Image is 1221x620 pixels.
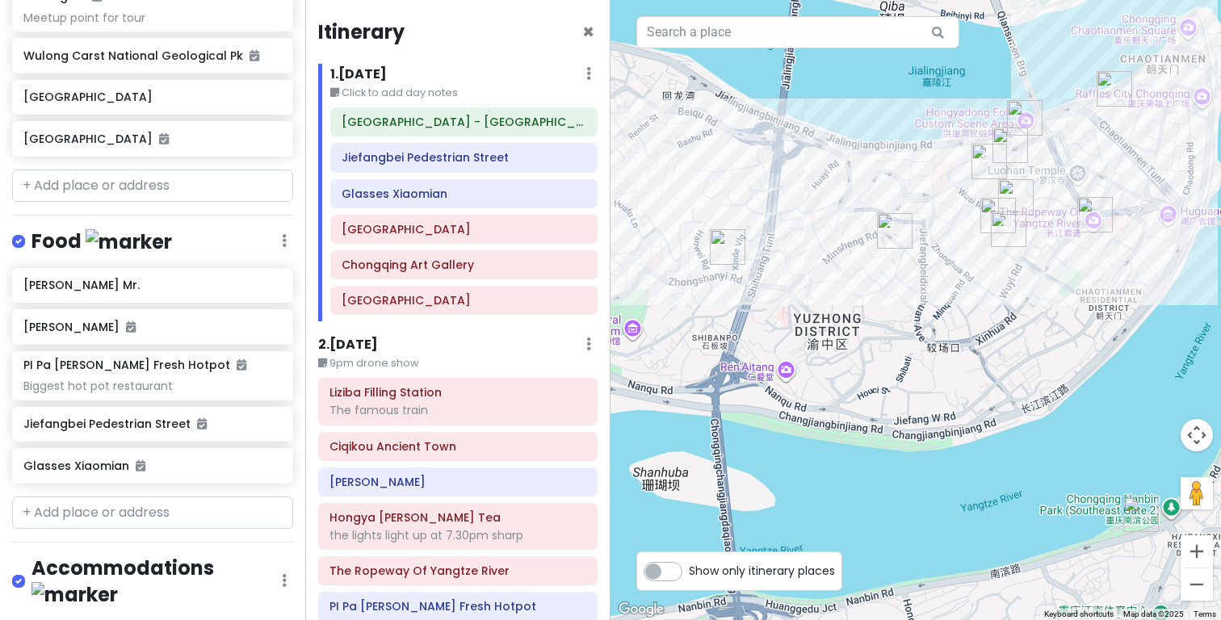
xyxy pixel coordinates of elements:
[23,278,281,292] h6: [PERSON_NAME] Mr.
[23,417,281,431] h6: Jiefangbei Pedestrian Street
[197,418,207,429] i: Added to itinerary
[329,439,586,454] h6: Ciqikou Ancient Town
[330,66,387,83] h6: 1 . [DATE]
[1181,568,1213,601] button: Zoom out
[342,186,586,201] h6: Glasses Xiaomian
[23,379,281,393] div: Biggest hot pot restaurant
[23,132,281,146] h6: [GEOGRAPHIC_DATA]
[998,179,1034,215] div: Crowne Plaza Chongqing Jiefangbei
[1077,197,1113,232] div: The Ropeway Of Yangtze River
[12,170,293,202] input: + Add place or address
[1181,535,1213,568] button: Zoom in
[1181,477,1213,509] button: Drag Pegman onto the map to open Street View
[318,19,405,44] h4: Itinerary
[615,599,668,620] a: Open this area in Google Maps (opens a new window)
[329,528,586,542] div: the lights light up at 7.30pm sharp
[126,321,136,333] i: Added to itinerary
[1123,610,1184,618] span: Map data ©2025
[342,258,586,272] h6: Chongqing Art Gallery
[23,48,281,63] h6: Wulong Carst National Geological Pk
[1181,419,1213,451] button: Map camera controls
[31,228,172,255] h4: Food
[582,19,594,45] span: Close itinerary
[971,144,1007,179] div: Chongqing Art Gallery
[615,599,668,620] img: Google
[710,229,745,265] div: Xiaomian Mr.
[159,133,169,145] i: Added to itinerary
[329,385,586,400] h6: Liziba Filling Station
[877,213,913,249] div: Mcsrh Hotel - Chongqing Jiefangbei Pedestrian Street
[1194,610,1216,618] a: Terms (opens in new tab)
[636,16,959,48] input: Search a place
[23,358,246,372] h6: PI Pa [PERSON_NAME] Fresh Hotpot
[23,459,281,473] h6: Glasses Xiaomian
[1044,609,1114,620] button: Keyboard shortcuts
[1123,496,1159,532] div: Nanbin Road Scenic Area
[329,403,586,417] div: The famous train
[980,198,1016,233] div: Jiefangbei Pedestrian Street
[23,320,281,334] h6: [PERSON_NAME]
[1097,71,1132,107] div: Glasses Xiaomian
[31,555,282,607] h4: Accommodations
[318,355,598,371] small: 9pm drone show
[689,562,835,580] span: Show only itinerary places
[330,85,598,101] small: Click to add day notes
[342,115,586,129] h6: Mcsrh Hotel - Chongqing Jiefangbei Pedestrian Street
[329,563,586,578] h6: The Ropeway Of Yangtze River
[31,582,118,607] img: marker
[136,460,145,471] i: Added to itinerary
[23,10,281,25] div: Meetup point for tour
[237,359,246,371] i: Added to itinerary
[1007,100,1043,136] div: Hongya Cave Dawan Tea
[250,50,259,61] i: Added to itinerary
[329,475,586,489] h6: Yangji Longfu
[318,337,378,354] h6: 2 . [DATE]
[342,150,586,165] h6: Jiefangbei Pedestrian Street
[342,222,586,237] h6: Bayi Road
[329,599,586,614] h6: PI Pa Yuan Shi Wei Fresh Hotpot
[342,293,586,308] h6: Three Gorges Museum
[86,229,172,254] img: marker
[582,23,594,42] button: Close
[23,90,281,104] h6: [GEOGRAPHIC_DATA]
[12,496,293,529] input: + Add place or address
[991,212,1026,247] div: Bayi Road
[329,510,586,525] h6: Hongya Cave Dawan Tea
[992,128,1028,163] div: Yangji Longfu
